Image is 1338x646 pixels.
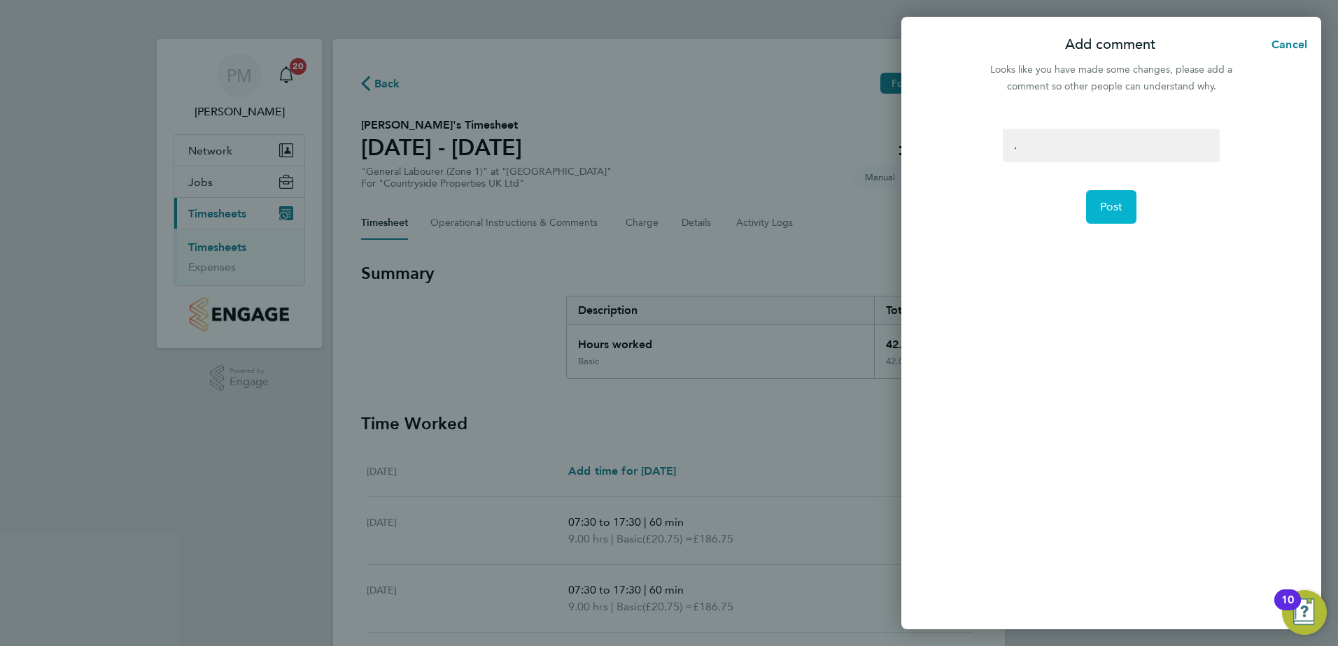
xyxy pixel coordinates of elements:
[1282,590,1327,635] button: Open Resource Center, 10 new notifications
[1100,200,1123,214] span: Post
[1267,38,1307,51] span: Cancel
[983,62,1240,95] div: Looks like you have made some changes, please add a comment so other people can understand why.
[1065,35,1155,55] p: Add comment
[1281,600,1294,618] div: 10
[1086,190,1137,224] button: Post
[1249,31,1321,59] button: Cancel
[1003,129,1219,162] div: .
